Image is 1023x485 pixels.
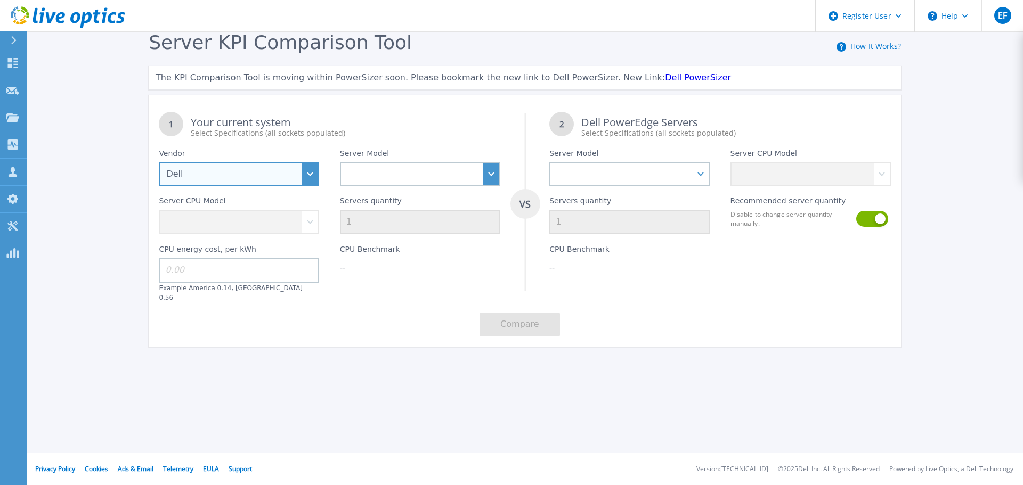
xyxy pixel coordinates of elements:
[159,196,225,209] label: Server CPU Model
[480,313,560,336] button: Compare
[149,31,412,53] span: Server KPI Comparison Tool
[730,210,850,228] label: Disable to change server quantity manually.
[156,72,665,83] span: The KPI Comparison Tool is moving within PowerSizer soon. Please bookmark the new link to Dell Po...
[998,11,1007,20] span: EF
[159,245,256,258] label: CPU energy cost, per kWh
[519,198,531,210] tspan: VS
[778,466,880,473] li: © 2025 Dell Inc. All Rights Reserved
[159,284,303,301] label: Example America 0.14, [GEOGRAPHIC_DATA] 0.56
[581,128,890,138] div: Select Specifications (all sockets populated)
[730,149,797,162] label: Server CPU Model
[229,464,252,473] a: Support
[549,263,710,274] div: --
[340,149,389,162] label: Server Model
[340,196,402,209] label: Servers quantity
[191,128,500,138] div: Select Specifications (all sockets populated)
[559,119,564,129] tspan: 2
[191,117,500,138] div: Your current system
[340,263,500,274] div: --
[549,149,598,162] label: Server Model
[730,196,846,209] label: Recommended server quantity
[340,245,400,258] label: CPU Benchmark
[159,258,319,282] input: 0.00
[549,196,611,209] label: Servers quantity
[118,464,153,473] a: Ads & Email
[850,41,901,51] a: How It Works?
[169,119,174,129] tspan: 1
[85,464,108,473] a: Cookies
[159,149,185,162] label: Vendor
[665,72,731,83] a: Dell PowerSizer
[35,464,75,473] a: Privacy Policy
[889,466,1013,473] li: Powered by Live Optics, a Dell Technology
[163,464,193,473] a: Telemetry
[696,466,768,473] li: Version: [TECHNICAL_ID]
[581,117,890,138] div: Dell PowerEdge Servers
[549,245,610,258] label: CPU Benchmark
[203,464,219,473] a: EULA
